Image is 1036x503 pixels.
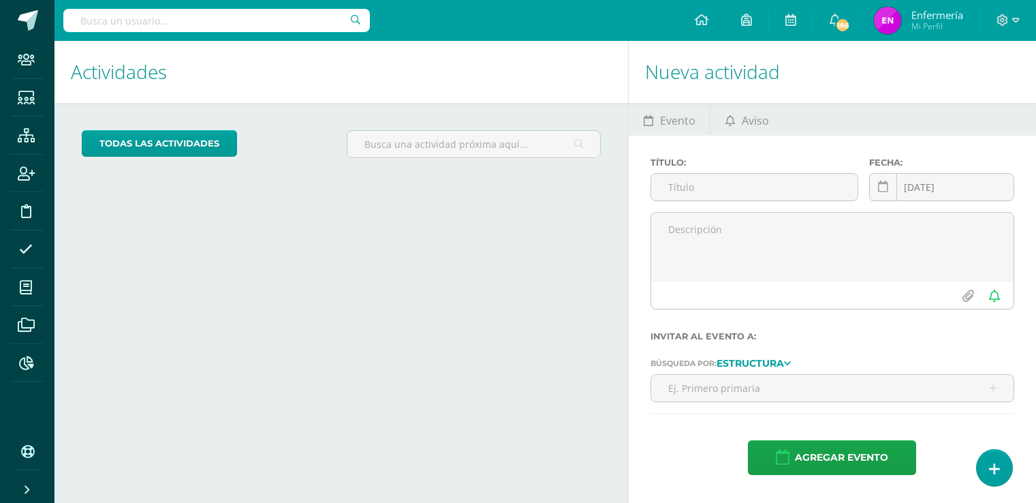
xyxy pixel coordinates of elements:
[347,131,600,157] input: Busca una actividad próxima aquí...
[835,18,850,33] span: 186
[82,130,237,157] a: todas las Actividades
[650,359,717,368] span: Búsqueda por:
[651,375,1014,401] input: Ej. Primero primaria
[874,7,901,34] img: 9282fce470099ad46d32b14798152acb.png
[660,104,695,137] span: Evento
[742,104,769,137] span: Aviso
[717,358,791,367] a: Estructura
[870,174,1014,200] input: Fecha de entrega
[63,9,370,32] input: Busca un usuario...
[651,174,858,200] input: Título
[710,103,783,136] a: Aviso
[650,157,858,168] label: Título:
[911,8,963,22] span: Enfermería
[650,331,1014,341] label: Invitar al evento a:
[869,157,1014,168] label: Fecha:
[911,20,963,32] span: Mi Perfil
[629,103,710,136] a: Evento
[748,440,916,475] button: Agregar evento
[71,41,612,103] h1: Actividades
[717,357,784,369] strong: Estructura
[645,41,1020,103] h1: Nueva actividad
[795,441,888,474] span: Agregar evento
